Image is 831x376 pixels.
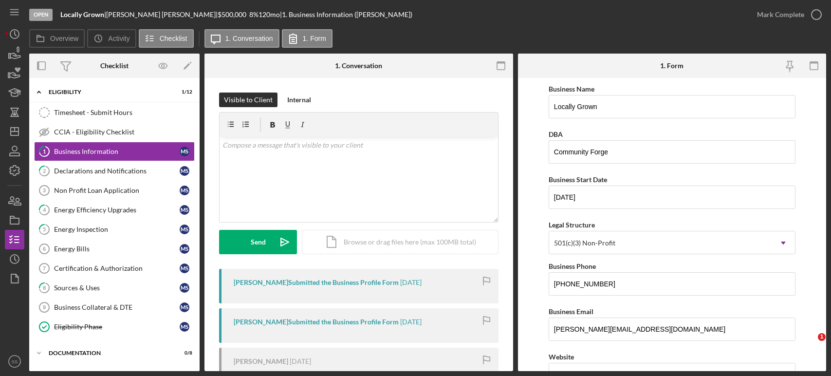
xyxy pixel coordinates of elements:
[43,265,46,271] tspan: 7
[180,166,189,176] div: M S
[49,350,168,356] div: DOCUMENTATION
[175,89,192,95] div: 1 / 12
[249,11,259,19] div: 8 %
[204,29,279,48] button: 1. Conversation
[818,333,826,341] span: 1
[43,246,46,252] tspan: 6
[50,35,78,42] label: Overview
[60,10,104,19] b: Locally Grown
[43,188,46,193] tspan: 3
[43,148,46,154] tspan: 1
[180,147,189,156] div: M S
[34,142,195,161] a: 1Business InformationMS
[290,357,311,365] time: 2025-07-22 15:13
[54,245,180,253] div: Energy Bills
[757,5,804,24] div: Mark Complete
[60,11,106,19] div: |
[400,318,422,326] time: 2025-07-22 15:17
[43,284,46,291] tspan: 8
[180,322,189,332] div: M S
[12,359,18,364] text: SS
[139,29,194,48] button: Checklist
[303,35,326,42] label: 1. Form
[287,93,311,107] div: Internal
[554,239,615,247] div: 501(c)(3) Non-Profit
[549,130,563,138] label: DBA
[660,62,683,70] div: 1. Form
[180,225,189,234] div: M S
[54,264,180,272] div: Certification & Authorization
[280,11,412,19] div: | 1. Business Information ([PERSON_NAME])
[34,181,195,200] a: 3Non Profit Loan ApplicationMS
[180,302,189,312] div: M S
[54,109,194,116] div: Timesheet - Submit Hours
[259,11,280,19] div: 120 mo
[34,161,195,181] a: 2Declarations and NotificationsMS
[224,93,273,107] div: Visible to Client
[549,353,574,361] label: Website
[34,239,195,259] a: 6Energy BillsMS
[549,85,594,93] label: Business Name
[29,29,85,48] button: Overview
[180,244,189,254] div: M S
[43,226,46,232] tspan: 5
[54,206,180,214] div: Energy Efficiency Upgrades
[251,230,266,254] div: Send
[34,317,195,337] a: Eligibility PhaseMS
[180,205,189,215] div: M S
[160,35,187,42] label: Checklist
[175,350,192,356] div: 0 / 8
[54,128,194,136] div: CCIA - Eligibility Checklist
[49,89,168,95] div: ELIGIBILITY
[180,263,189,273] div: M S
[54,303,180,311] div: Business Collateral & DTE
[225,35,273,42] label: 1. Conversation
[282,29,332,48] button: 1. Form
[400,279,422,286] time: 2025-08-18 17:27
[100,62,129,70] div: Checklist
[335,62,382,70] div: 1. Conversation
[34,122,195,142] a: CCIA - Eligibility Checklist
[234,357,288,365] div: [PERSON_NAME]
[34,200,195,220] a: 4Energy Efficiency UpgradesMS
[34,278,195,298] a: 8Sources & UsesMS
[87,29,136,48] button: Activity
[234,279,399,286] div: [PERSON_NAME] Submitted the Business Profile Form
[34,220,195,239] a: 5Energy InspectionMS
[234,318,399,326] div: [PERSON_NAME] Submitted the Business Profile Form
[549,307,593,316] label: Business Email
[54,148,180,155] div: Business Information
[43,168,46,174] tspan: 2
[34,298,195,317] a: 9Business Collateral & DTEMS
[54,167,180,175] div: Declarations and Notifications
[218,10,246,19] span: $500,000
[180,186,189,195] div: M S
[43,207,46,213] tspan: 4
[54,226,180,233] div: Energy Inspection
[180,283,189,293] div: M S
[29,9,53,21] div: Open
[549,175,607,184] label: Business Start Date
[34,259,195,278] a: 7Certification & AuthorizationMS
[549,262,596,270] label: Business Phone
[54,187,180,194] div: Non Profit Loan Application
[54,323,180,331] div: Eligibility Phase
[108,35,129,42] label: Activity
[106,11,218,19] div: [PERSON_NAME] [PERSON_NAME] |
[43,304,46,310] tspan: 9
[34,103,195,122] a: Timesheet - Submit Hours
[282,93,316,107] button: Internal
[219,93,277,107] button: Visible to Client
[54,284,180,292] div: Sources & Uses
[5,352,24,371] button: SS
[798,333,821,357] iframe: Intercom live chat
[219,230,297,254] button: Send
[747,5,826,24] button: Mark Complete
